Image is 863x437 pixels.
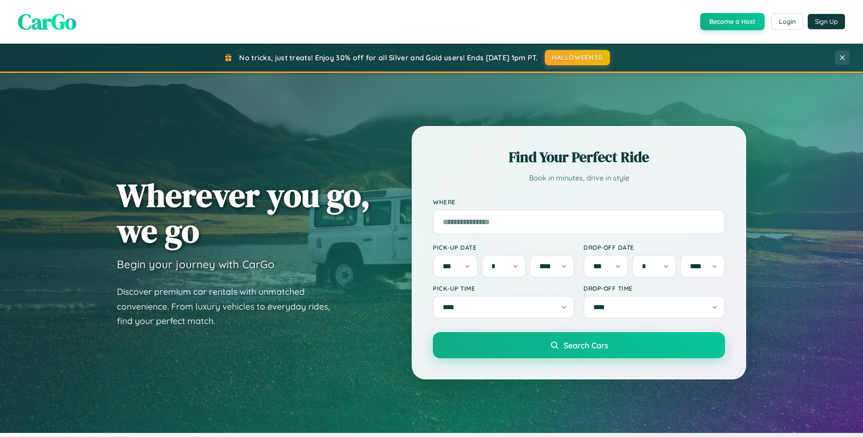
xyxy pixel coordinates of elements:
[433,284,574,292] label: Pick-up Time
[433,171,725,185] p: Book in minutes, drive in style
[433,332,725,358] button: Search Cars
[583,284,725,292] label: Drop-off Time
[433,243,574,251] label: Pick-up Date
[117,177,370,248] h1: Wherever you go, we go
[239,53,538,62] span: No tricks, just treats! Enjoy 30% off for all Silver and Gold users! Ends [DATE] 1pm PT.
[433,198,725,206] label: Where
[117,284,342,329] p: Discover premium car rentals with unmatched convenience. From luxury vehicles to everyday rides, ...
[18,7,76,36] span: CarGo
[700,13,765,30] button: Become a Host
[117,257,275,271] h3: Begin your journey with CarGo
[771,14,803,30] button: Login
[564,340,608,350] span: Search Cars
[433,147,725,167] h2: Find Your Perfect Ride
[583,243,725,251] label: Drop-off Date
[545,50,610,65] button: HALLOWEEN30
[808,14,845,29] button: Sign Up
